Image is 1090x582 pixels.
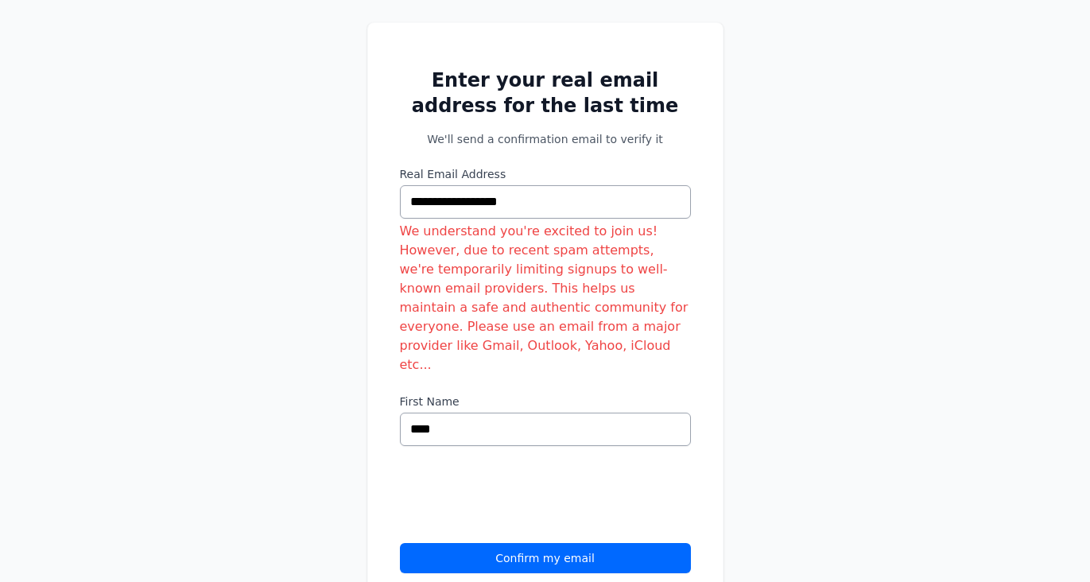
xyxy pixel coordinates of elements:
label: First Name [400,394,691,409]
label: Real Email Address [400,166,691,182]
div: We understand you're excited to join us! However, due to recent spam attempts, we're temporarily ... [400,222,691,374]
h2: Enter your real email address for the last time [400,68,691,118]
iframe: reCAPTCHA [400,465,642,527]
button: Confirm my email [400,543,691,573]
p: We'll send a confirmation email to verify it [400,131,691,147]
